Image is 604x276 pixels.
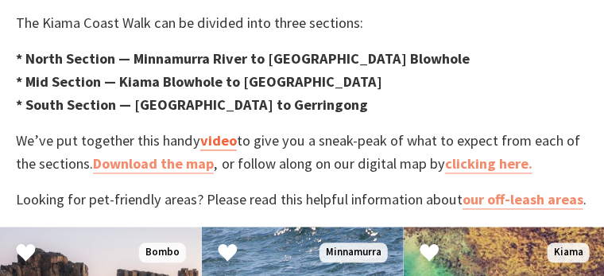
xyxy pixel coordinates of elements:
[319,243,388,263] span: Minnamurra
[445,155,532,174] a: clicking here.
[200,132,237,151] a: video
[463,191,583,210] a: our off-leash areas
[16,73,382,91] strong: * Mid Section — Kiama Blowhole to [GEOGRAPHIC_DATA]
[16,50,470,68] strong: * North Section — Minnamurra River to [GEOGRAPHIC_DATA] Blowhole
[548,243,590,263] span: Kiama
[16,12,588,35] p: The Kiama Coast Walk can be divided into three sections:
[139,243,186,263] span: Bombo
[16,130,588,177] p: We’ve put together this handy to give you a sneak-peak of what to expect from each of the section...
[16,189,588,212] p: Looking for pet-friendly areas? Please read this helpful information about .
[16,96,368,115] strong: * South Section — [GEOGRAPHIC_DATA] to Gerringong
[93,155,214,174] a: Download the map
